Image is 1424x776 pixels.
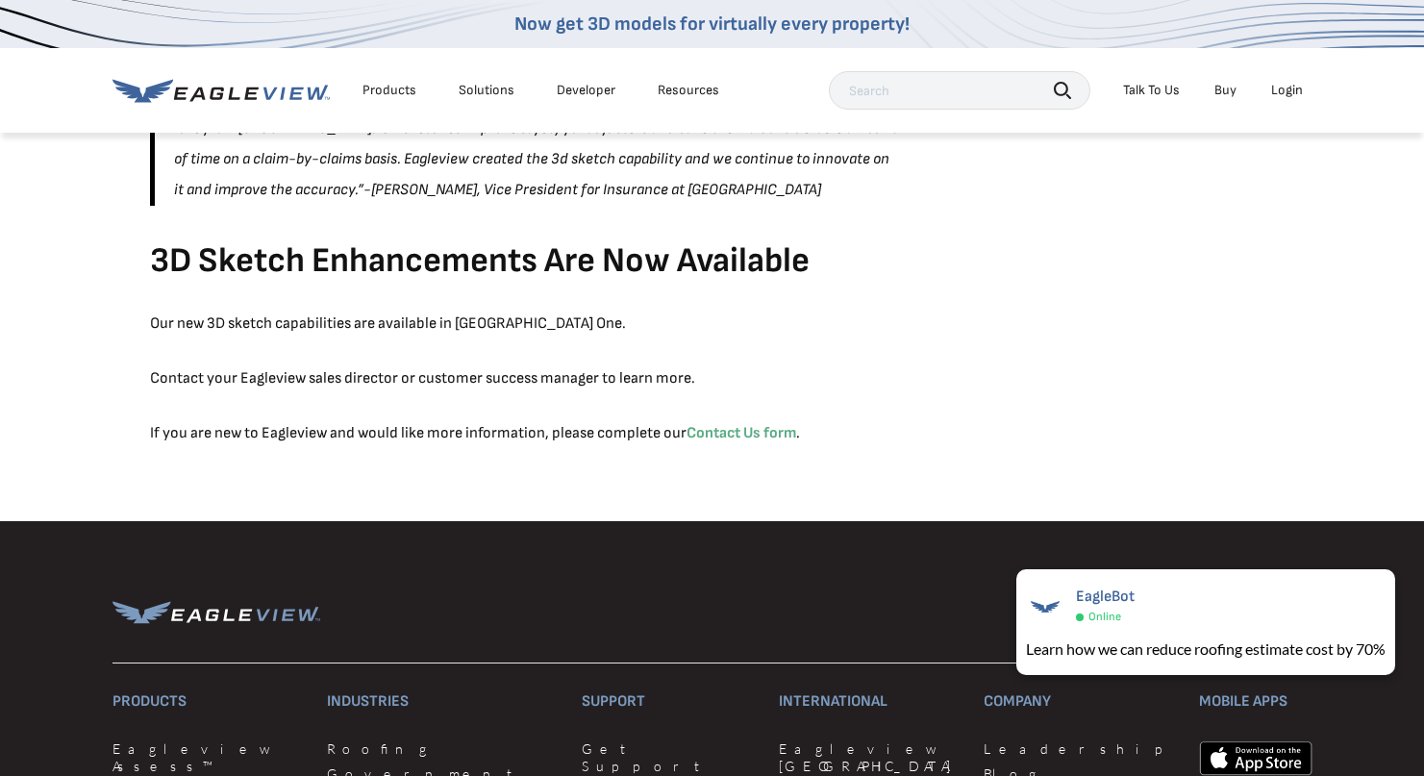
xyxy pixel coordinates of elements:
[327,687,559,717] h3: Industries
[557,82,615,99] a: Developer
[829,71,1090,110] input: Search
[112,687,304,717] h3: Products
[150,363,900,394] p: Contact your Eagleview sales director or customer success manager to learn more.
[984,740,1176,758] a: Leadership
[150,418,900,449] p: If you are new to Eagleview and would like more information, please complete our .
[984,687,1176,717] h3: Company
[582,687,756,717] h3: Support
[1123,82,1180,99] div: Talk To Us
[687,424,796,442] a: Contact Us form
[779,740,961,774] a: Eagleview [GEOGRAPHIC_DATA]
[779,687,961,717] h3: International
[371,181,821,199] em: [PERSON_NAME], Vice President for Insurance at [GEOGRAPHIC_DATA]
[112,740,304,774] a: Eagleview Assess™
[514,13,910,36] a: Now get 3D models for virtually every property!
[150,309,900,339] p: Our new 3D sketch capabilities are available in [GEOGRAPHIC_DATA] One.
[327,740,559,758] a: Roofing
[1271,82,1303,99] div: Login
[1026,638,1386,661] div: Learn how we can reduce roofing estimate cost by 70%
[174,83,900,206] p: -
[150,240,810,282] strong: 3D Sketch Enhancements Are Now Available
[1214,82,1237,99] a: Buy
[1088,610,1121,624] span: Online
[1076,588,1135,606] span: EagleBot
[1199,687,1312,717] h3: Mobile Apps
[582,740,756,774] a: Get Support
[459,82,514,99] div: Solutions
[1026,588,1064,626] img: EagleBot
[1199,740,1312,776] img: apple-app-store.png
[362,82,416,99] div: Products
[658,82,719,99] div: Resources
